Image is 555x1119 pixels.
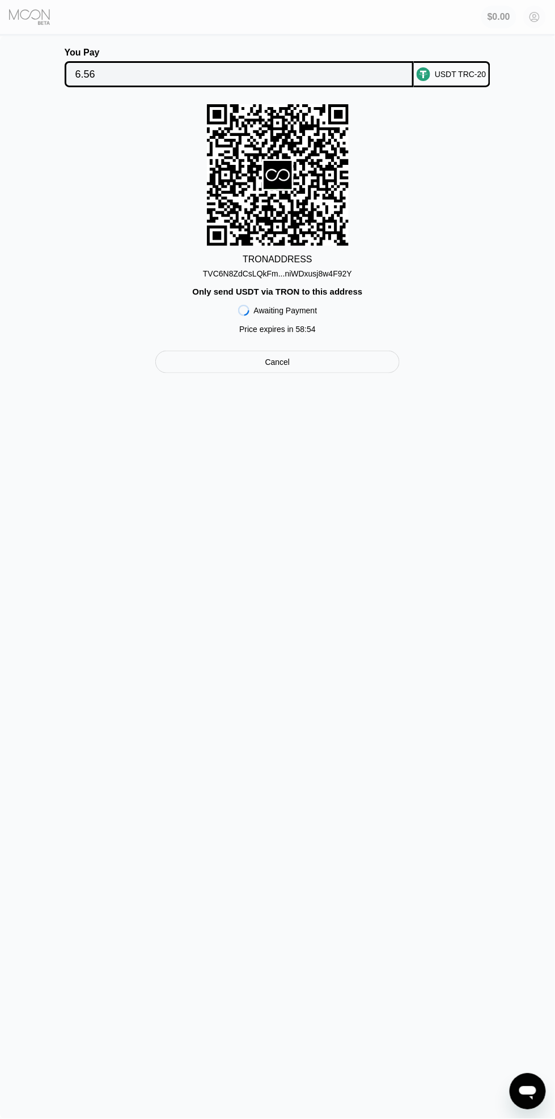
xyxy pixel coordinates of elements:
[155,351,400,373] div: Cancel
[435,70,486,79] div: USDT TRC-20
[296,325,316,334] span: 58 : 54
[203,265,352,278] div: TVC6N8ZdCsLQkFm...niWDxusj8w4F92Y
[254,306,317,315] div: Awaiting Payment
[65,48,414,58] div: You Pay
[192,287,362,296] div: Only send USDT via TRON to this address
[28,48,527,87] div: You PayUSDT TRC-20
[203,269,352,278] div: TVC6N8ZdCsLQkFm...niWDxusj8w4F92Y
[243,254,312,265] div: TRON ADDRESS
[265,357,290,367] div: Cancel
[510,1074,546,1110] iframe: Button to launch messaging window
[239,325,316,334] div: Price expires in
